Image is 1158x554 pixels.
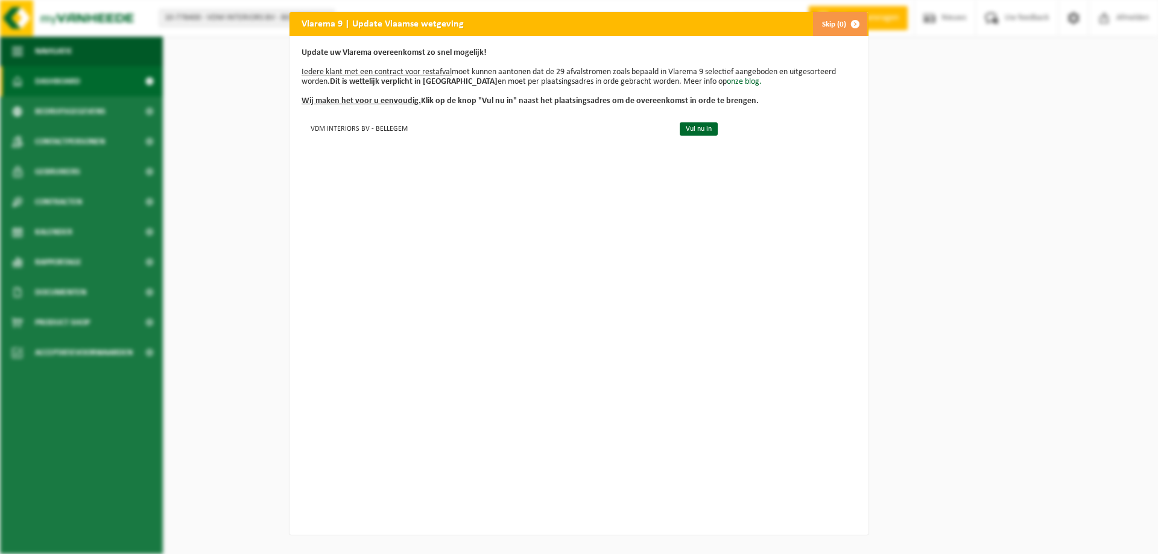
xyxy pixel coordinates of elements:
[302,96,759,105] b: Klik op de knop "Vul nu in" naast het plaatsingsadres om de overeenkomst in orde te brengen.
[302,48,487,57] b: Update uw Vlarema overeenkomst zo snel mogelijk!
[302,48,856,106] p: moet kunnen aantonen dat de 29 afvalstromen zoals bepaald in Vlarema 9 selectief aangeboden en ui...
[727,77,762,86] a: onze blog.
[812,12,867,36] button: Skip (0)
[289,12,476,35] h2: Vlarema 9 | Update Vlaamse wetgeving
[330,77,498,86] b: Dit is wettelijk verplicht in [GEOGRAPHIC_DATA]
[302,96,421,105] u: Wij maken het voor u eenvoudig.
[302,118,669,138] td: VDM INTERIORS BV - BELLEGEM
[302,68,452,77] u: Iedere klant met een contract voor restafval
[680,122,718,136] a: Vul nu in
